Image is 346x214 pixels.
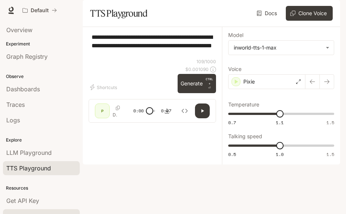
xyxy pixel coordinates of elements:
span: 0:00 [133,107,144,115]
p: $ 0.001090 [185,66,209,72]
p: Default [31,7,49,14]
div: inworld-tts-1-max [229,41,334,55]
p: Pixie [243,78,255,85]
p: Talking speed [228,134,262,139]
button: Download audio [160,103,174,118]
span: 0.7 [228,119,236,126]
span: 0.5 [228,151,236,157]
p: Model [228,33,243,38]
span: 1.5 [326,151,334,157]
button: All workspaces [19,3,60,18]
p: ⏎ [206,77,213,90]
p: Did you hear what the principal said? Yeah, whatever, he’s just talking to himself. [DATE] is our... [113,112,117,118]
span: 1.5 [326,119,334,126]
span: 1.0 [276,151,284,157]
button: Inspect [177,103,192,118]
p: 109 / 1000 [196,58,216,65]
div: inworld-tts-1-max [234,44,322,51]
button: Shortcuts [89,81,120,93]
button: GenerateCTRL +⏎ [178,74,216,93]
p: CTRL + [206,77,213,86]
button: Copy Voice ID [113,106,123,110]
p: Voice [228,67,241,72]
p: Temperature [228,102,259,107]
div: P [96,105,108,117]
h1: TTS Playground [90,6,147,21]
span: 1.1 [276,119,284,126]
button: Clone Voice [286,6,333,21]
a: Docs [255,6,280,21]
